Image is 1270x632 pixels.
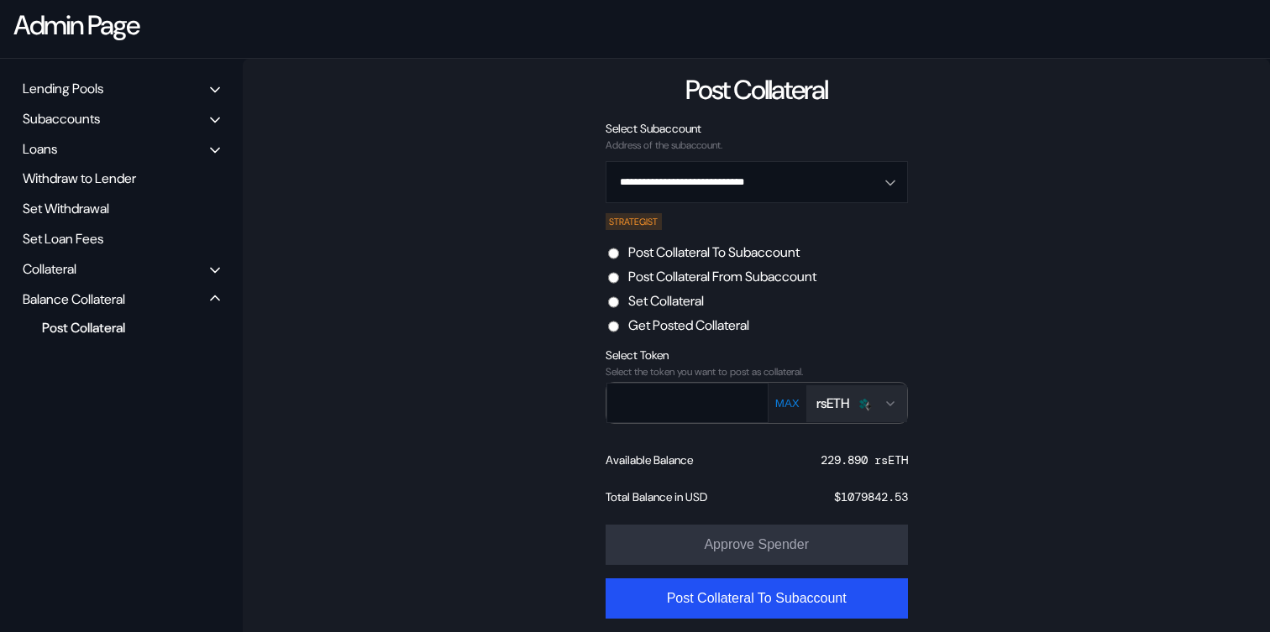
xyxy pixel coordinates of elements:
img: svg+xml,%3c [863,401,874,411]
button: MAX [770,396,805,410]
div: STRATEGIST [606,213,663,230]
div: Loans [23,140,57,158]
div: Lending Pools [23,80,103,97]
div: 229.890 rsETH [821,452,908,467]
div: Address of the subaccount. [606,139,908,151]
button: Approve Spender [606,525,908,565]
div: Available Balance [606,452,693,467]
div: Withdraw to Lender [17,165,226,191]
div: Collateral [23,260,76,278]
button: Open menu [606,161,908,203]
div: Subaccounts [23,110,100,128]
button: Open menu for selecting token for payment [806,385,907,422]
div: Set Loan Fees [17,226,226,252]
div: Post Collateral [685,72,827,107]
div: Admin Page [13,8,139,43]
div: Balance Collateral [23,290,125,308]
div: rsETH [816,394,849,412]
label: Set Collateral [628,292,704,310]
div: Set Withdrawal [17,196,226,222]
div: Post Collateral [34,316,197,339]
button: Post Collateral To Subaccount [606,578,908,619]
div: Select Token [606,347,908,363]
div: $ 1079842.53 [834,489,908,504]
div: Select Subaccount [606,121,908,136]
label: Post Collateral To Subaccount [628,243,800,261]
div: Total Balance in USD [606,489,707,504]
img: Icon___Dark.png [856,396,871,411]
label: Post Collateral From Subaccount [628,268,816,285]
label: Get Posted Collateral [628,316,749,334]
div: Select the token you want to post as collateral. [606,366,908,378]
